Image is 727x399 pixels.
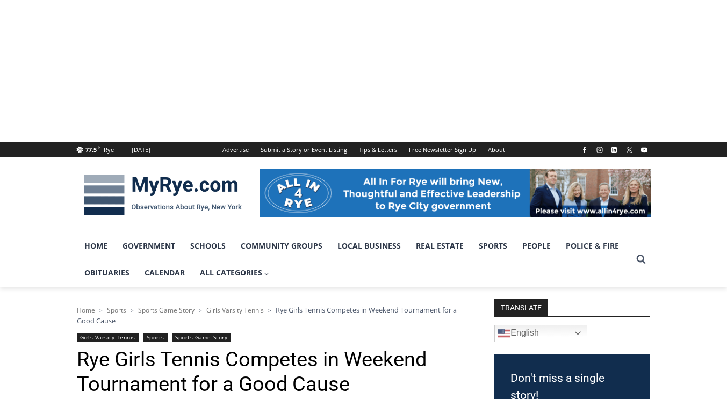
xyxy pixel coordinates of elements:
[131,307,134,314] span: >
[85,146,97,154] span: 77.5
[631,250,651,269] button: View Search Form
[115,233,183,259] a: Government
[268,307,271,314] span: >
[494,325,587,342] a: English
[143,333,168,342] a: Sports
[515,233,558,259] a: People
[408,233,471,259] a: Real Estate
[137,259,192,286] a: Calendar
[608,143,621,156] a: Linkedin
[578,143,591,156] a: Facebook
[260,169,651,217] img: All in for Rye
[330,233,408,259] a: Local Business
[99,307,103,314] span: >
[623,143,636,156] a: X
[77,233,115,259] a: Home
[199,307,202,314] span: >
[494,299,548,316] strong: TRANSLATE
[593,143,606,156] a: Instagram
[558,233,627,259] a: Police & Fire
[192,259,277,286] a: All Categories
[498,327,510,340] img: en
[107,306,126,315] a: Sports
[217,142,255,157] a: Advertise
[172,333,231,342] a: Sports Game Story
[77,333,139,342] a: Girls Varsity Tennis
[638,143,651,156] a: YouTube
[77,167,249,223] img: MyRye.com
[138,306,195,315] a: Sports Game Story
[77,305,457,325] span: Rye Girls Tennis Competes in Weekend Tournament for a Good Cause
[77,233,631,287] nav: Primary Navigation
[132,145,150,155] div: [DATE]
[403,142,482,157] a: Free Newsletter Sign Up
[206,306,264,315] a: Girls Varsity Tennis
[77,259,137,286] a: Obituaries
[77,306,95,315] a: Home
[353,142,403,157] a: Tips & Letters
[183,233,233,259] a: Schools
[200,267,270,279] span: All Categories
[471,233,515,259] a: Sports
[255,142,353,157] a: Submit a Story or Event Listing
[77,347,466,396] h1: Rye Girls Tennis Competes in Weekend Tournament for a Good Cause
[77,304,466,327] nav: Breadcrumbs
[217,142,511,157] nav: Secondary Navigation
[104,145,114,155] div: Rye
[233,233,330,259] a: Community Groups
[482,142,511,157] a: About
[98,144,100,150] span: F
